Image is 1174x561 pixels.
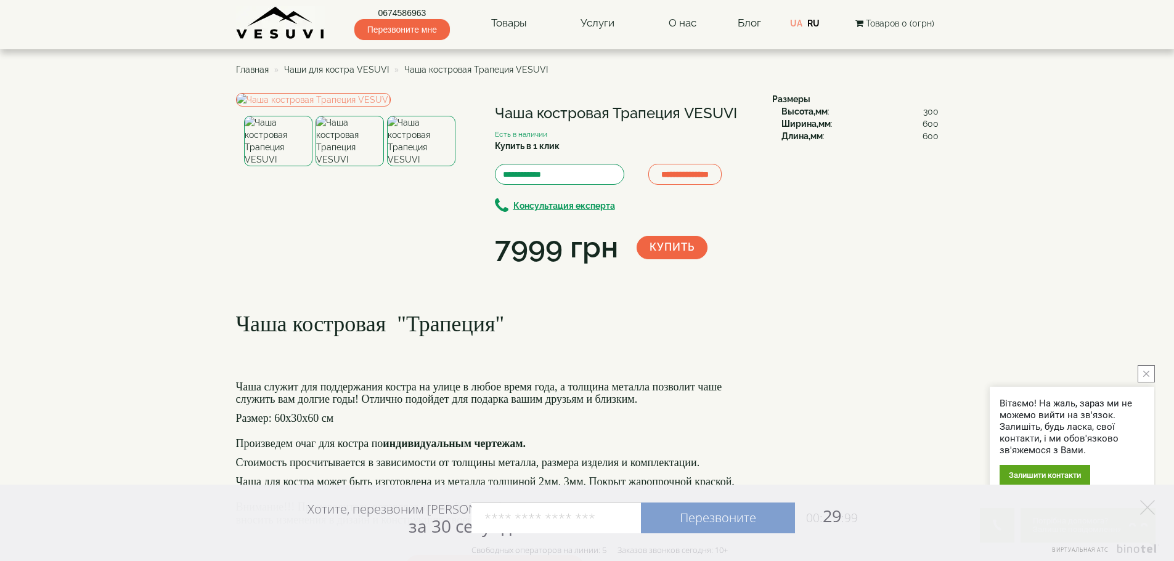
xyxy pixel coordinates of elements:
a: Перезвоните [641,502,795,533]
font: Чаша для костра может быть изготовлена из металла толщиной 2мм, 3мм. Покрыт жаропрочной краской. ... [236,475,735,526]
font: Размер: 60х30х60 см [236,412,334,424]
a: Услуги [568,9,627,38]
img: Чаша костровая Трапеция VESUVI [236,93,391,107]
span: 600 [923,118,939,130]
img: Чаша костровая Трапеция VESUVI [387,116,455,166]
font: Стоимость просчитывается в зависимости от толщины металла, размера изделия и комплектации. [236,456,700,469]
span: :99 [841,510,858,526]
label: Купить в 1 клик [495,140,560,152]
span: 300 [923,105,939,118]
b: Размеры [772,94,810,104]
button: close button [1138,365,1155,382]
a: Блог [738,17,761,29]
button: Купить [637,236,707,259]
img: Чаша костровая Трапеция VESUVI [244,116,312,166]
a: RU [807,18,820,28]
img: Завод VESUVI [236,6,325,40]
span: 600 [923,130,939,142]
a: Товары [479,9,539,38]
h1: Чаша костровая Трапеция VESUVI [495,105,754,121]
b: Ширина,мм [781,119,831,129]
button: Товаров 0 (0грн) [852,17,938,30]
b: Длина,мм [781,131,823,141]
div: Вітаємо! На жаль, зараз ми не можемо вийти на зв'язок. Залишіть, будь ласка, свої контакти, і ми ... [1000,398,1144,456]
span: Виртуальная АТС [1052,546,1109,554]
div: : [781,130,939,142]
div: : [781,105,939,118]
small: Есть в наличии [495,130,547,139]
b: Высота,мм [781,107,828,116]
div: Свободных операторов на линии: 5 Заказов звонков сегодня: 10+ [471,545,728,555]
a: О нас [656,9,709,38]
font: Чаша служит для поддержания костра на улице в любое время года, а толщина металла позволит чаше с... [236,381,722,406]
b: индивидуальным чертежам. [383,437,526,450]
span: 00: [806,510,823,526]
div: Залишити контакти [1000,465,1090,485]
b: Консультация експерта [513,201,615,211]
div: Хотите, перезвоним [PERSON_NAME] [308,501,519,536]
span: Чаша костровая Трапеция VESUVI [404,65,548,75]
a: Чаши для костра VESUVI [284,65,389,75]
font: Чаша костровая "Трапеция" [236,312,505,336]
div: 7999 грн [495,227,618,268]
a: Виртуальная АТС [1045,544,1159,561]
font: Произведем очаг для костра по [236,437,526,450]
a: 0674586963 [354,7,450,19]
img: Чаша костровая Трапеция VESUVI [316,116,384,166]
span: Товаров 0 (0грн) [866,18,934,28]
div: : [781,118,939,130]
a: Главная [236,65,269,75]
span: за 30 секунд? [409,514,519,538]
span: 29 [795,504,858,527]
a: UA [790,18,802,28]
span: Перезвоните мне [354,19,450,40]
